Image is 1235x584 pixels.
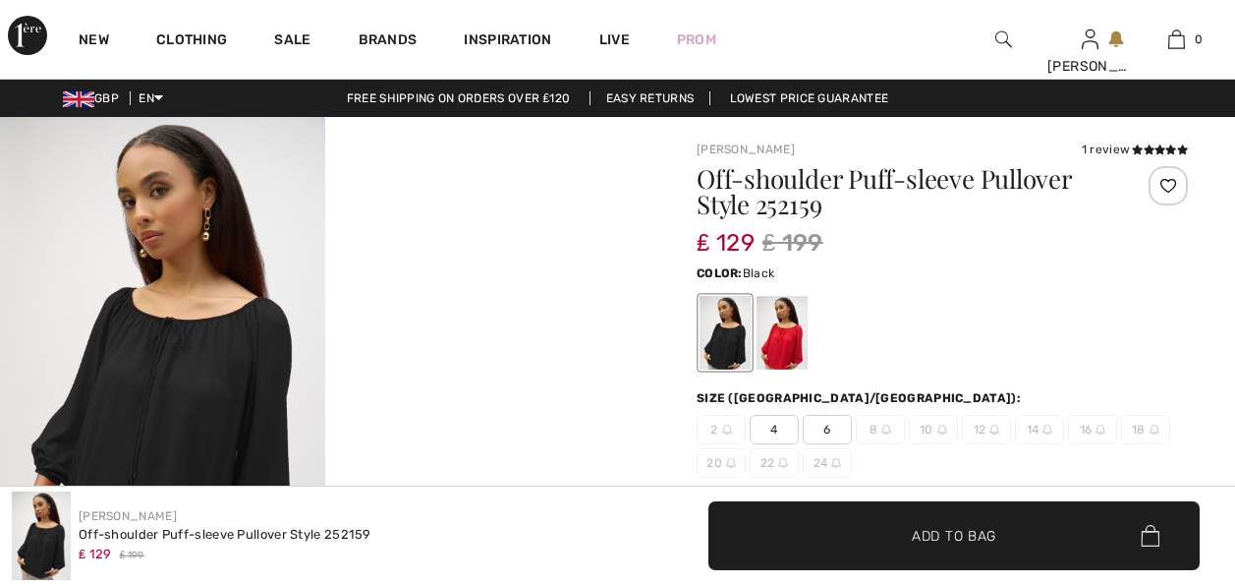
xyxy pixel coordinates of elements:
div: [PERSON_NAME] [1047,56,1132,77]
span: 20 [697,448,746,478]
img: ring-m.svg [937,425,947,435]
img: Bag.svg [1141,525,1159,547]
div: 1 review [1082,141,1188,158]
img: ring-m.svg [831,458,841,468]
div: Size ([GEOGRAPHIC_DATA]/[GEOGRAPHIC_DATA]): [697,389,1025,407]
span: ₤ 199 [120,549,144,563]
span: 4 [750,415,799,444]
span: Color: [697,266,743,280]
a: 0 [1134,28,1218,51]
img: ring-m.svg [722,425,732,435]
span: 18 [1121,415,1170,444]
img: 1ère Avenue [8,16,47,55]
span: ₤ 129 [697,209,755,257]
span: EN [139,91,163,105]
span: 14 [1015,415,1064,444]
a: [PERSON_NAME] [79,509,177,523]
img: My Info [1082,28,1098,51]
a: Clothing [156,31,227,52]
span: GBP [63,91,127,105]
span: 22 [750,448,799,478]
span: 12 [962,415,1011,444]
span: 6 [803,415,852,444]
span: ₤ 129 [79,547,112,561]
img: ring-m.svg [1095,425,1105,435]
a: Free shipping on orders over ₤120 [331,91,587,105]
a: Sale [274,31,310,52]
button: Add to Bag [708,501,1200,570]
a: [PERSON_NAME] [697,143,795,156]
a: Sign In [1082,29,1098,48]
img: UK Pound [63,91,94,107]
video: Your browser does not support the video tag. [325,117,650,279]
span: 24 [803,448,852,478]
img: ring-m.svg [726,458,736,468]
span: 16 [1068,415,1117,444]
img: My Bag [1168,28,1185,51]
h1: Off-shoulder Puff-sleeve Pullover Style 252159 [697,166,1106,217]
a: Live [599,29,630,50]
span: 0 [1195,30,1203,48]
a: Easy Returns [589,91,711,105]
span: 2 [697,415,746,444]
span: Add to Bag [912,525,996,546]
span: 8 [856,415,905,444]
img: ring-m.svg [989,425,999,435]
a: Lowest Price Guarantee [714,91,905,105]
span: 10 [909,415,958,444]
div: Black [700,296,751,370]
a: New [79,31,109,52]
img: ring-m.svg [881,425,891,435]
img: search the website [995,28,1012,51]
a: Prom [677,29,716,50]
div: Radiant red [757,296,808,370]
span: ₤ 199 [762,225,823,261]
img: ring-m.svg [1042,425,1052,435]
span: Black [743,266,775,280]
img: ring-m.svg [778,458,788,468]
span: Inspiration [464,31,551,52]
a: Brands [359,31,418,52]
img: ring-m.svg [1150,425,1159,435]
div: Off-shoulder Puff-sleeve Pullover Style 252159 [79,525,371,545]
img: Off-Shoulder Puff-Sleeve Pullover Style 252159 [12,492,71,580]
